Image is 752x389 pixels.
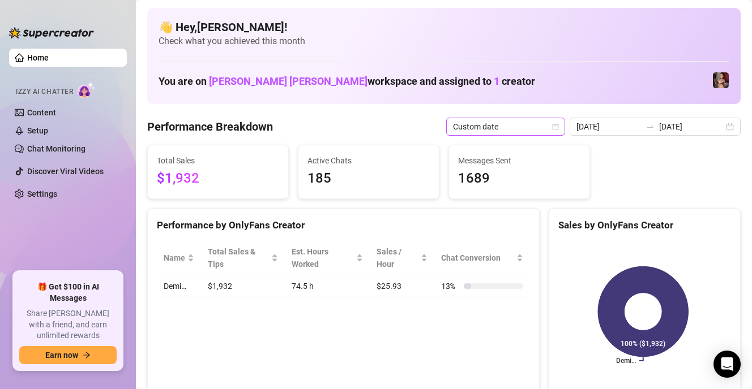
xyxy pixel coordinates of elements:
span: Active Chats [307,154,430,167]
div: Performance by OnlyFans Creator [157,218,530,233]
span: 13 % [441,280,459,292]
span: Check what you achieved this month [159,35,729,47]
span: 1 [494,75,499,87]
th: Chat Conversion [434,241,530,275]
span: Chat Conversion [441,252,514,264]
th: Total Sales & Tips [201,241,285,275]
td: 74.5 h [285,275,370,297]
td: Demi… [157,275,201,297]
a: Chat Monitoring [27,144,86,153]
a: Content [27,108,56,117]
span: Sales / Hour [377,245,418,270]
span: 185 [307,168,430,189]
span: Share [PERSON_NAME] with a friend, and earn unlimited rewards [19,308,117,342]
span: calendar [552,123,559,130]
div: Sales by OnlyFans Creator [558,218,731,233]
img: AI Chatter [78,82,95,98]
th: Sales / Hour [370,241,434,275]
span: Earn now [45,351,78,360]
img: Demi [713,72,729,88]
div: Open Intercom Messenger [713,351,741,378]
span: arrow-right [83,351,91,359]
input: Start date [576,120,641,133]
span: 1689 [458,168,580,189]
a: Settings [27,189,57,198]
a: Discover Viral Videos [27,167,104,176]
td: $1,932 [201,275,285,297]
span: Total Sales [157,154,279,167]
span: Total Sales & Tips [208,245,269,270]
span: Name [164,252,185,264]
span: $1,932 [157,168,279,189]
span: Messages Sent [458,154,580,167]
input: End date [659,120,724,133]
a: Setup [27,126,48,135]
th: Name [157,241,201,275]
span: Izzy AI Chatter [16,87,73,97]
button: Earn nowarrow-right [19,346,117,364]
a: Home [27,53,49,62]
span: 🎁 Get $100 in AI Messages [19,282,117,304]
span: Custom date [453,118,558,135]
span: swap-right [646,122,655,131]
h4: Performance Breakdown [147,119,273,135]
div: Est. Hours Worked [292,245,354,270]
span: to [646,122,655,131]
text: Demi… [616,357,636,365]
h4: 👋 Hey, [PERSON_NAME] ! [159,19,729,35]
td: $25.93 [370,275,434,297]
span: [PERSON_NAME] [PERSON_NAME] [209,75,368,87]
img: logo-BBDzfeDw.svg [9,27,94,38]
h1: You are on workspace and assigned to creator [159,75,535,88]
